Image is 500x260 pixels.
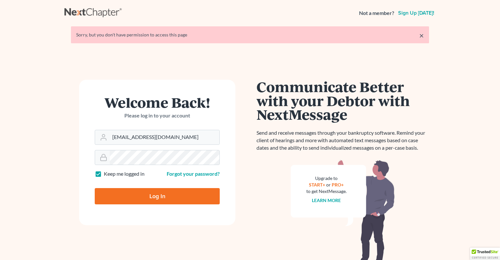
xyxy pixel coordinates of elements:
[397,10,436,16] a: Sign up [DATE]!
[326,182,331,187] span: or
[76,32,424,38] div: Sorry, but you don't have permission to access this page
[312,198,341,203] a: Learn more
[332,182,344,187] a: PRO+
[419,32,424,39] a: ×
[95,112,220,119] p: Please log in to your account
[104,170,145,178] label: Keep me logged in
[95,188,220,204] input: Log In
[167,171,220,177] a: Forgot your password?
[257,80,429,121] h1: Communicate Better with your Debtor with NextMessage
[257,129,429,152] p: Send and receive messages through your bankruptcy software. Remind your client of hearings and mo...
[359,9,394,17] strong: Not a member?
[306,188,347,195] div: to get NextMessage.
[309,182,326,187] a: START+
[95,95,220,109] h1: Welcome Back!
[306,175,347,182] div: Upgrade to
[470,248,500,260] div: TrustedSite Certified
[110,130,219,144] input: Email Address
